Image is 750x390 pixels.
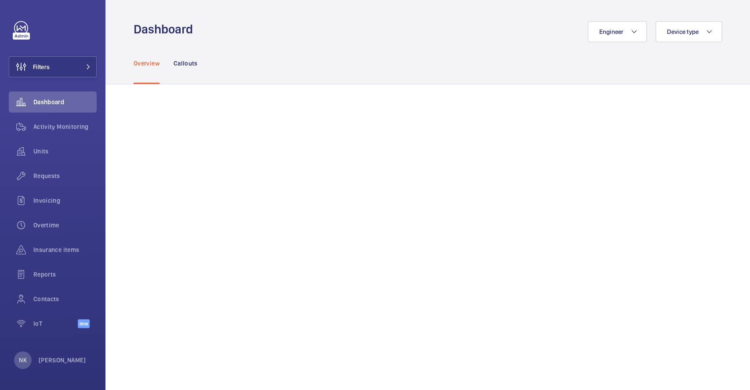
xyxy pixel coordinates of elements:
[33,122,97,131] span: Activity Monitoring
[33,319,78,328] span: IoT
[33,196,97,205] span: Invoicing
[9,56,97,77] button: Filters
[667,28,699,35] span: Device type
[78,319,90,328] span: Beta
[33,171,97,180] span: Requests
[134,59,159,68] p: Overview
[174,59,198,68] p: Callouts
[19,356,26,364] p: NK
[39,356,86,364] p: [PERSON_NAME]
[33,245,97,254] span: Insurance items
[599,28,623,35] span: Engineer
[33,62,50,71] span: Filters
[33,98,97,106] span: Dashboard
[656,21,722,42] button: Device type
[33,147,97,156] span: Units
[33,295,97,303] span: Contacts
[33,270,97,279] span: Reports
[33,221,97,230] span: Overtime
[134,21,198,37] h1: Dashboard
[588,21,647,42] button: Engineer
